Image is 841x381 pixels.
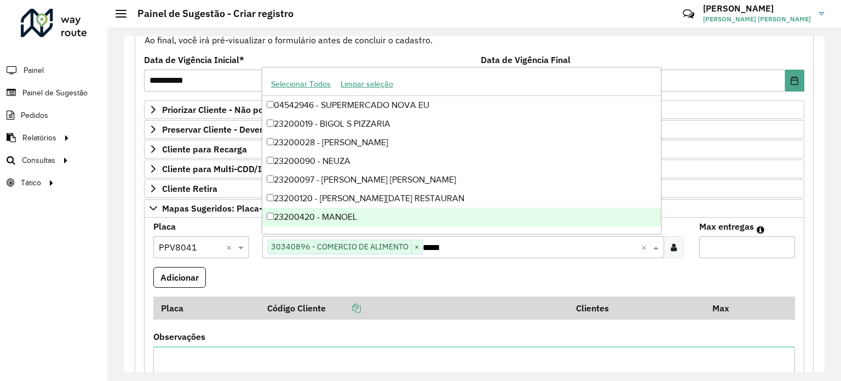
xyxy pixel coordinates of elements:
[21,177,41,189] span: Tático
[705,297,748,320] th: Max
[226,241,235,254] span: Clear all
[153,297,260,320] th: Placa
[785,70,804,92] button: Choose Date
[144,199,804,218] a: Mapas Sugeridos: Placa-Cliente
[144,140,804,158] a: Cliente para Recarga
[262,152,661,170] div: 23200090 - NEUZA
[144,53,244,66] label: Data de Vigência Inicial
[22,87,88,99] span: Painel de Sugestão
[162,145,247,153] span: Cliente para Recarga
[260,297,568,320] th: Código Cliente
[162,105,341,114] span: Priorizar Cliente - Não podem ficar no buffer
[144,160,804,178] a: Cliente para Multi-CDD/Internalização
[268,240,411,253] span: 30340896 - COMERCIO DE ALIMENTO
[144,120,804,139] a: Preservar Cliente - Devem ficar no buffer, não roteirizar
[262,208,661,226] div: 23200420 - MANOEL
[262,170,661,189] div: 23200097 - [PERSON_NAME] [PERSON_NAME]
[641,241,650,254] span: Clear all
[153,220,176,233] label: Placa
[144,179,804,198] a: Cliente Retira
[162,125,385,134] span: Preservar Cliente - Devem ficar no buffer, não roteirizar
[703,14,811,24] span: [PERSON_NAME] [PERSON_NAME]
[162,204,291,213] span: Mapas Sugeridos: Placa-Cliente
[262,189,661,208] div: 23200120 - [PERSON_NAME][DATE] RESTAURAN
[326,303,361,314] a: Copiar
[262,226,661,245] div: 23200464 - MERCADO PARAYBA
[757,225,764,234] em: Máximo de clientes que serão colocados na mesma rota com os clientes informados
[22,132,56,144] span: Relatórios
[262,96,661,115] div: 04542946 - SUPERMERCADO NOVA EU
[262,133,661,152] div: 23200028 - [PERSON_NAME]
[411,241,422,254] span: ×
[677,2,700,26] a: Contato Rápido
[262,115,661,133] div: 23200019 - BIGOL S PIZZARIA
[153,330,205,343] label: Observações
[336,76,398,93] button: Limpar seleção
[262,67,661,234] ng-dropdown-panel: Options list
[699,220,754,233] label: Max entregas
[144,100,804,119] a: Priorizar Cliente - Não podem ficar no buffer
[481,53,571,66] label: Data de Vigência Final
[22,155,55,166] span: Consultas
[162,164,316,173] span: Cliente para Multi-CDD/Internalização
[162,184,217,193] span: Cliente Retira
[703,3,811,14] h3: [PERSON_NAME]
[126,8,293,20] h2: Painel de Sugestão - Criar registro
[153,267,206,288] button: Adicionar
[266,76,336,93] button: Selecionar Todos
[24,65,44,76] span: Painel
[21,110,48,121] span: Pedidos
[569,297,705,320] th: Clientes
